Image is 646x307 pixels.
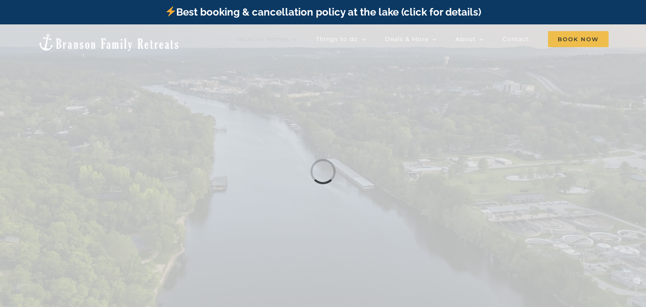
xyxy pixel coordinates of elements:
a: Best booking & cancellation policy at the lake (click for details) [165,6,481,18]
nav: Main Menu [236,31,609,48]
span: Book Now [548,31,609,47]
img: Branson Family Retreats Logo [37,33,180,52]
a: Things to do [316,31,366,48]
img: ⚡️ [166,6,176,16]
span: Vacation homes [236,36,289,42]
span: Things to do [316,36,358,42]
a: Contact [503,31,529,48]
a: About [455,31,484,48]
a: Book Now [548,31,609,48]
span: Contact [503,36,529,42]
span: About [455,36,476,42]
a: Vacation homes [236,31,297,48]
a: Deals & More [385,31,437,48]
span: Deals & More [385,36,429,42]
